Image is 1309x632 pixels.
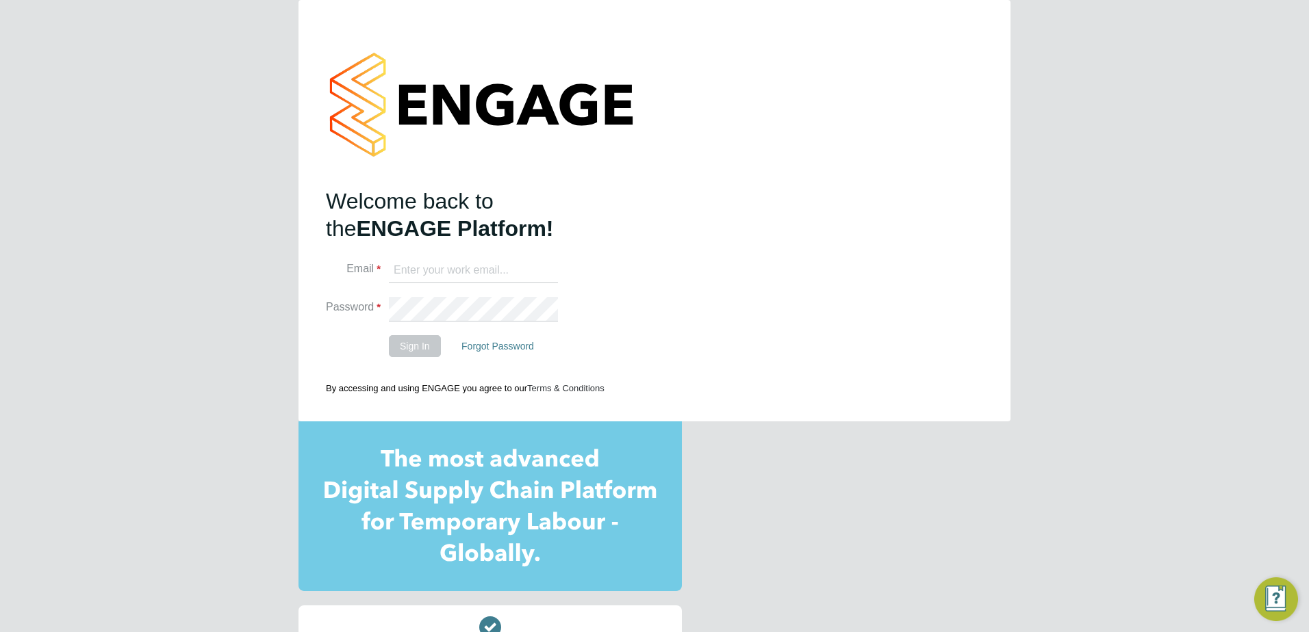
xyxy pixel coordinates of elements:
[326,189,494,241] span: Welcome back to the
[326,300,381,315] label: Password
[389,335,441,357] button: Sign In
[389,259,558,283] input: Enter your work email...
[326,262,381,276] label: Email
[326,383,605,393] span: By accessing and using ENGAGE you agree to our
[1254,577,1298,621] button: Engage Resource Center
[450,335,545,357] button: Forgot Password
[527,383,605,393] a: Terms & Conditions
[326,187,593,242] h2: ENGAGE Platform!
